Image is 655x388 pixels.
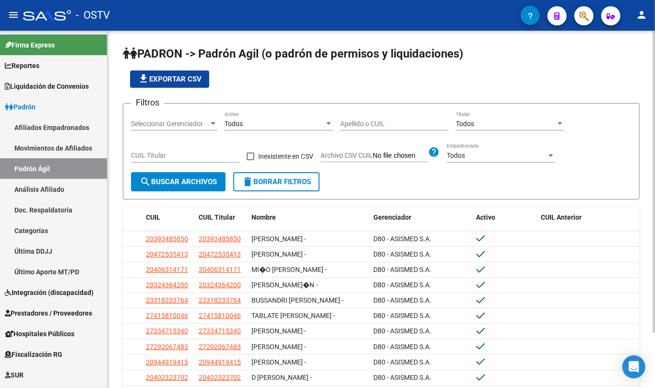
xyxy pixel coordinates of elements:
span: 27292067483 [146,343,188,351]
span: D80 - ASISMED S.A. [373,250,431,258]
span: Padrón [5,102,36,112]
span: [PERSON_NAME] - [251,327,306,335]
div: v 4.0.25 [27,15,47,23]
mat-icon: file_download [138,73,149,84]
img: website_grey.svg [15,25,23,33]
span: D [PERSON_NAME] - [251,374,312,381]
span: Activo [476,213,496,221]
mat-icon: search [140,176,151,188]
span: Nombre [251,213,276,221]
mat-icon: person [636,9,647,21]
span: D80 - ASISMED S.A. [373,266,431,273]
div: Dominio: [DOMAIN_NAME] [25,25,107,33]
span: 20393485850 [199,235,241,243]
span: Inexistente en CSV [258,151,313,162]
mat-icon: delete [242,176,253,188]
span: Todos [456,120,474,128]
span: Gerenciador [373,213,411,221]
span: 20944919415 [146,358,188,366]
span: BUSSANDRI [PERSON_NAME] - [251,296,344,304]
span: Archivo CSV CUIL [321,152,373,159]
span: [PERSON_NAME] - [251,235,306,243]
span: 23318233764 [199,296,241,304]
span: [PERSON_NAME] - [251,343,306,351]
mat-icon: help [428,146,440,158]
span: CUIL [146,213,160,221]
span: 23318233764 [146,296,188,304]
img: tab_keywords_by_traffic_grey.svg [102,56,110,63]
datatable-header-cell: Activo [473,207,537,228]
span: D80 - ASISMED S.A. [373,281,431,289]
span: Prestadores / Proveedores [5,308,92,318]
span: CUIL Titular [199,213,235,221]
span: 27415810046 [146,312,188,319]
datatable-header-cell: CUIL Titular [195,207,248,228]
button: Exportar CSV [130,71,209,88]
span: 20324364200 [199,281,241,289]
span: PADRON -> Padrón Agil (o padrón de permisos y liquidaciones) [123,47,463,60]
div: Dominio [50,57,73,63]
h3: Filtros [131,96,164,109]
span: 27292067483 [199,343,241,351]
span: 20324364200 [146,281,188,289]
span: Liquidación de Convenios [5,81,89,92]
span: D80 - ASISMED S.A. [373,358,431,366]
span: D80 - ASISMED S.A. [373,312,431,319]
button: Buscar Archivos [131,172,226,191]
span: Todos [225,120,243,128]
span: D80 - ASISMED S.A. [373,343,431,351]
span: 20406314171 [146,266,188,273]
span: Seleccionar Gerenciador [131,120,209,128]
div: Palabras clave [113,57,153,63]
div: Open Intercom Messenger [622,355,645,378]
span: D80 - ASISMED S.A. [373,296,431,304]
span: Firma Express [5,40,55,50]
datatable-header-cell: Nombre [248,207,369,228]
span: - OSTV [76,5,110,26]
span: 20402323702 [199,374,241,381]
span: TABLATE [PERSON_NAME] - [251,312,335,319]
button: Borrar Filtros [233,172,320,191]
span: 20393485850 [146,235,188,243]
span: Borrar Filtros [242,177,311,186]
span: D80 - ASISMED S.A. [373,374,431,381]
datatable-header-cell: CUIL [142,207,195,228]
span: D80 - ASISMED S.A. [373,235,431,243]
span: Reportes [5,60,39,71]
span: 27415810046 [199,312,241,319]
span: D80 - ASISMED S.A. [373,327,431,335]
span: SUR [5,370,24,380]
mat-icon: menu [8,9,19,21]
span: CUIL Anterior [541,213,582,221]
span: Buscar Archivos [140,177,217,186]
span: 20402323702 [146,374,188,381]
span: MI�O [PERSON_NAME] - [251,266,327,273]
span: Hospitales Públicos [5,329,74,339]
span: 20944919415 [199,358,241,366]
img: logo_orange.svg [15,15,23,23]
span: Fiscalización RG [5,349,62,360]
span: Integración (discapacidad) [5,287,94,298]
span: 27334715340 [199,327,241,335]
span: 20472535413 [146,250,188,258]
datatable-header-cell: Gerenciador [369,207,472,228]
datatable-header-cell: CUIL Anterior [537,207,640,228]
span: Exportar CSV [138,75,202,83]
input: Archivo CSV CUIL [373,152,428,160]
span: 27334715340 [146,327,188,335]
img: tab_domain_overview_orange.svg [40,56,48,63]
span: Todos [447,152,465,159]
span: 20472535413 [199,250,241,258]
span: [PERSON_NAME] - [251,250,306,258]
span: [PERSON_NAME]�N - [251,281,318,289]
span: [PERSON_NAME] - [251,358,306,366]
span: 20406314171 [199,266,241,273]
